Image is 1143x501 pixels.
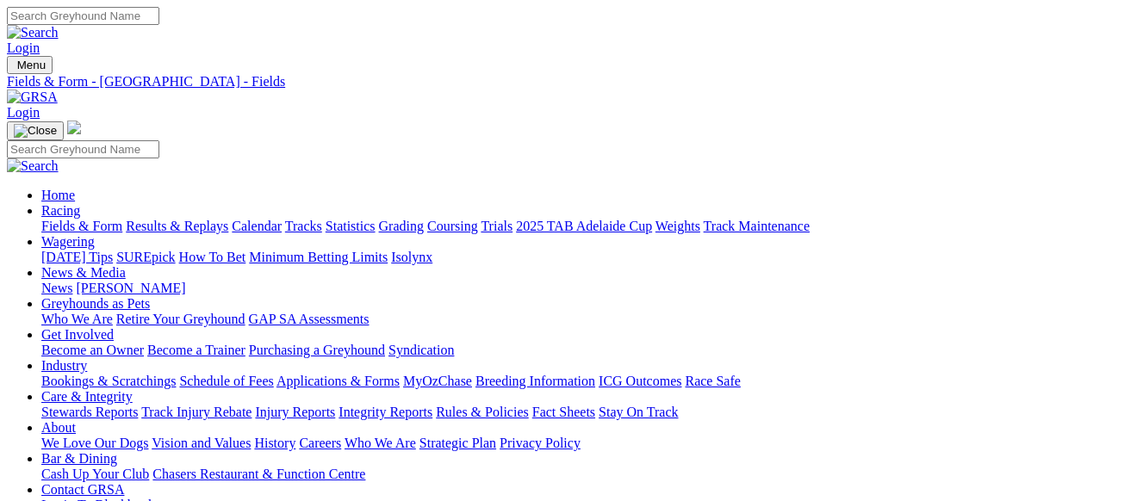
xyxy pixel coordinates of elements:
[481,219,512,233] a: Trials
[704,219,810,233] a: Track Maintenance
[41,358,87,373] a: Industry
[7,121,64,140] button: Toggle navigation
[41,374,1136,389] div: Industry
[147,343,245,357] a: Become a Trainer
[41,405,138,419] a: Stewards Reports
[41,281,72,295] a: News
[41,327,114,342] a: Get Involved
[7,74,1136,90] a: Fields & Form - [GEOGRAPHIC_DATA] - Fields
[516,219,652,233] a: 2025 TAB Adelaide Cup
[599,374,681,388] a: ICG Outcomes
[41,467,1136,482] div: Bar & Dining
[285,219,322,233] a: Tracks
[7,40,40,55] a: Login
[41,281,1136,296] div: News & Media
[41,467,149,481] a: Cash Up Your Club
[41,312,113,326] a: Who We Are
[141,405,252,419] a: Track Injury Rebate
[685,374,740,388] a: Race Safe
[7,105,40,120] a: Login
[7,140,159,158] input: Search
[41,234,95,249] a: Wagering
[276,374,400,388] a: Applications & Forms
[255,405,335,419] a: Injury Reports
[41,312,1136,327] div: Greyhounds as Pets
[76,281,185,295] a: [PERSON_NAME]
[41,250,113,264] a: [DATE] Tips
[326,219,376,233] a: Statistics
[388,343,454,357] a: Syndication
[67,121,81,134] img: logo-grsa-white.png
[7,25,59,40] img: Search
[41,482,124,497] a: Contact GRSA
[7,90,58,105] img: GRSA
[391,250,432,264] a: Isolynx
[249,343,385,357] a: Purchasing a Greyhound
[379,219,424,233] a: Grading
[599,405,678,419] a: Stay On Track
[41,219,122,233] a: Fields & Form
[254,436,295,450] a: History
[116,312,245,326] a: Retire Your Greyhound
[41,250,1136,265] div: Wagering
[299,436,341,450] a: Careers
[179,374,273,388] a: Schedule of Fees
[249,250,388,264] a: Minimum Betting Limits
[345,436,416,450] a: Who We Are
[152,436,251,450] a: Vision and Values
[427,219,478,233] a: Coursing
[403,374,472,388] a: MyOzChase
[41,296,150,311] a: Greyhounds as Pets
[14,124,57,138] img: Close
[41,420,76,435] a: About
[232,219,282,233] a: Calendar
[41,188,75,202] a: Home
[655,219,700,233] a: Weights
[532,405,595,419] a: Fact Sheets
[7,7,159,25] input: Search
[41,389,133,404] a: Care & Integrity
[436,405,529,419] a: Rules & Policies
[249,312,370,326] a: GAP SA Assessments
[116,250,175,264] a: SUREpick
[17,59,46,71] span: Menu
[7,158,59,174] img: Search
[41,451,117,466] a: Bar & Dining
[179,250,246,264] a: How To Bet
[41,343,144,357] a: Become an Owner
[41,374,176,388] a: Bookings & Scratchings
[41,203,80,218] a: Racing
[41,265,126,280] a: News & Media
[152,467,365,481] a: Chasers Restaurant & Function Centre
[419,436,496,450] a: Strategic Plan
[339,405,432,419] a: Integrity Reports
[41,436,1136,451] div: About
[126,219,228,233] a: Results & Replays
[41,436,148,450] a: We Love Our Dogs
[7,56,53,74] button: Toggle navigation
[41,405,1136,420] div: Care & Integrity
[475,374,595,388] a: Breeding Information
[41,219,1136,234] div: Racing
[41,343,1136,358] div: Get Involved
[500,436,581,450] a: Privacy Policy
